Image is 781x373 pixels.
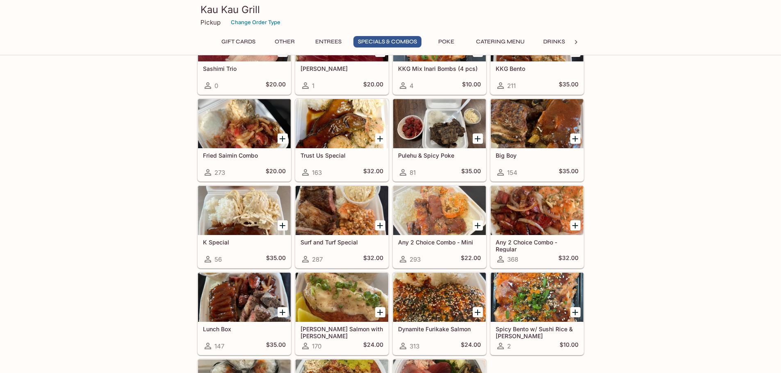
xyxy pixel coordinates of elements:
button: Add Any 2 Choice Combo - Regular [570,220,581,231]
h5: Dynamite Furikake Salmon [398,326,481,332]
div: K Special [198,186,291,235]
button: Add Lunch Box [278,307,288,317]
button: Add Surf and Turf Special [375,220,385,231]
h5: $35.00 [559,167,578,177]
div: KKG Mix Inari Bombs (4 pcs) [393,12,486,61]
a: Spicy Bento w/ Sushi Rice & [PERSON_NAME]2$10.00 [490,272,584,355]
h5: $32.00 [558,254,578,264]
span: 1 [312,82,314,90]
span: 293 [410,255,421,263]
h3: Kau Kau Grill [200,3,581,16]
div: Any 2 Choice Combo - Mini [393,186,486,235]
h5: $24.00 [461,341,481,351]
h5: KKG Mix Inari Bombs (4 pcs) [398,65,481,72]
span: 170 [312,342,321,350]
h5: KKG Bento [496,65,578,72]
a: Big Boy154$35.00 [490,99,584,181]
div: Ahi Sashimi [296,12,388,61]
a: Surf and Turf Special287$32.00 [295,185,389,268]
span: 273 [214,169,225,176]
h5: $35.00 [266,254,286,264]
h5: Big Boy [496,152,578,159]
span: 313 [410,342,419,350]
div: Fried Saimin Combo [198,99,291,148]
span: 0 [214,82,218,90]
button: Other [266,36,303,47]
div: Sashimi Trio [198,12,291,61]
span: 147 [214,342,224,350]
a: Fried Saimin Combo273$20.00 [198,99,291,181]
button: Entrees [310,36,347,47]
h5: Sashimi Trio [203,65,286,72]
span: 4 [410,82,414,90]
h5: [PERSON_NAME] [301,65,383,72]
h5: $35.00 [559,81,578,90]
button: Change Order Type [227,16,284,29]
button: Add Trust Us Special [375,133,385,144]
a: Dynamite Furikake Salmon313$24.00 [393,272,486,355]
h5: $20.00 [363,81,383,90]
a: [PERSON_NAME] Salmon with [PERSON_NAME]170$24.00 [295,272,389,355]
h5: $10.00 [560,341,578,351]
span: 81 [410,169,416,176]
span: 2 [507,342,511,350]
button: Add Ora King Salmon with Aburi Garlic Mayo [375,307,385,317]
div: Pulehu & Spicy Poke [393,99,486,148]
span: 368 [507,255,518,263]
h5: $35.00 [461,167,481,177]
button: Add Spicy Bento w/ Sushi Rice & Nori [570,307,581,317]
h5: K Special [203,239,286,246]
div: Spicy Bento w/ Sushi Rice & Nori [491,273,583,322]
div: Trust Us Special [296,99,388,148]
h5: Lunch Box [203,326,286,332]
button: Gift Cards [217,36,260,47]
a: Pulehu & Spicy Poke81$35.00 [393,99,486,181]
h5: Surf and Turf Special [301,239,383,246]
a: Any 2 Choice Combo - Mini293$22.00 [393,185,486,268]
p: Pickup [200,18,221,26]
button: Add Big Boy [570,133,581,144]
div: Ora King Salmon with Aburi Garlic Mayo [296,273,388,322]
button: Add Fried Saimin Combo [278,133,288,144]
h5: $32.00 [363,254,383,264]
button: Add Any 2 Choice Combo - Mini [473,220,483,231]
h5: Trust Us Special [301,152,383,159]
h5: $10.00 [462,81,481,90]
div: Any 2 Choice Combo - Regular [491,186,583,235]
a: Any 2 Choice Combo - Regular368$32.00 [490,185,584,268]
span: 154 [507,169,517,176]
h5: $20.00 [266,167,286,177]
h5: Spicy Bento w/ Sushi Rice & [PERSON_NAME] [496,326,578,339]
h5: $32.00 [363,167,383,177]
span: 56 [214,255,222,263]
div: Surf and Turf Special [296,186,388,235]
h5: Pulehu & Spicy Poke [398,152,481,159]
h5: $20.00 [266,81,286,90]
button: Add Dynamite Furikake Salmon [473,307,483,317]
button: Specials & Combos [353,36,421,47]
button: Poke [428,36,465,47]
a: Trust Us Special163$32.00 [295,99,389,181]
a: K Special56$35.00 [198,185,291,268]
h5: Any 2 Choice Combo - Mini [398,239,481,246]
span: 287 [312,255,323,263]
div: Dynamite Furikake Salmon [393,273,486,322]
div: Big Boy [491,99,583,148]
h5: $22.00 [461,254,481,264]
button: Catering Menu [471,36,529,47]
h5: Fried Saimin Combo [203,152,286,159]
button: Add K Special [278,220,288,231]
h5: $24.00 [363,341,383,351]
a: Lunch Box147$35.00 [198,272,291,355]
h5: $35.00 [266,341,286,351]
h5: [PERSON_NAME] Salmon with [PERSON_NAME] [301,326,383,339]
button: Drinks [536,36,573,47]
h5: Any 2 Choice Combo - Regular [496,239,578,252]
span: 163 [312,169,322,176]
div: Lunch Box [198,273,291,322]
span: 211 [507,82,516,90]
div: KKG Bento [491,12,583,61]
button: Add Pulehu & Spicy Poke [473,133,483,144]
